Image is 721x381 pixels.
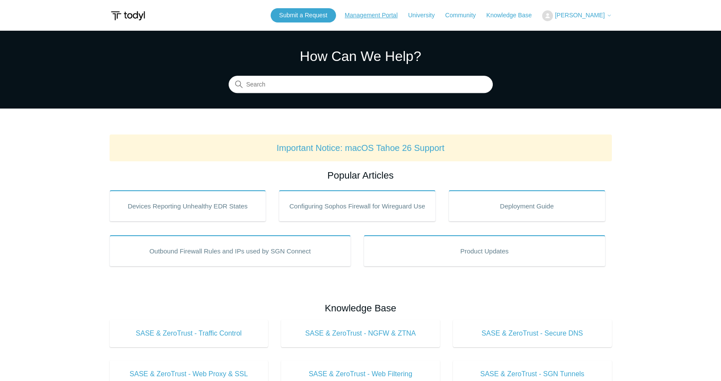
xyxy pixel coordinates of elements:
span: SASE & ZeroTrust - Traffic Control [123,328,255,339]
a: Submit a Request [271,8,336,22]
a: Deployment Guide [449,190,605,221]
a: Management Portal [345,11,406,20]
span: SASE & ZeroTrust - Web Filtering [294,369,427,379]
span: SASE & ZeroTrust - Web Proxy & SSL [123,369,255,379]
input: Search [229,76,493,93]
a: Configuring Sophos Firewall for Wireguard Use [279,190,436,221]
button: [PERSON_NAME] [542,10,611,21]
h2: Popular Articles [110,168,612,182]
img: Todyl Support Center Help Center home page [110,8,146,24]
span: SASE & ZeroTrust - NGFW & ZTNA [294,328,427,339]
a: Devices Reporting Unhealthy EDR States [110,190,266,221]
h1: How Can We Help? [229,46,493,67]
a: Outbound Firewall Rules and IPs used by SGN Connect [110,235,351,266]
a: SASE & ZeroTrust - NGFW & ZTNA [281,320,440,347]
a: Important Notice: macOS Tahoe 26 Support [277,143,445,153]
span: SASE & ZeroTrust - SGN Tunnels [466,369,599,379]
span: [PERSON_NAME] [555,12,605,19]
a: Knowledge Base [486,11,540,20]
h2: Knowledge Base [110,301,612,315]
a: SASE & ZeroTrust - Secure DNS [453,320,612,347]
a: Community [445,11,485,20]
a: Product Updates [364,235,605,266]
a: SASE & ZeroTrust - Traffic Control [110,320,268,347]
span: SASE & ZeroTrust - Secure DNS [466,328,599,339]
a: University [408,11,443,20]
